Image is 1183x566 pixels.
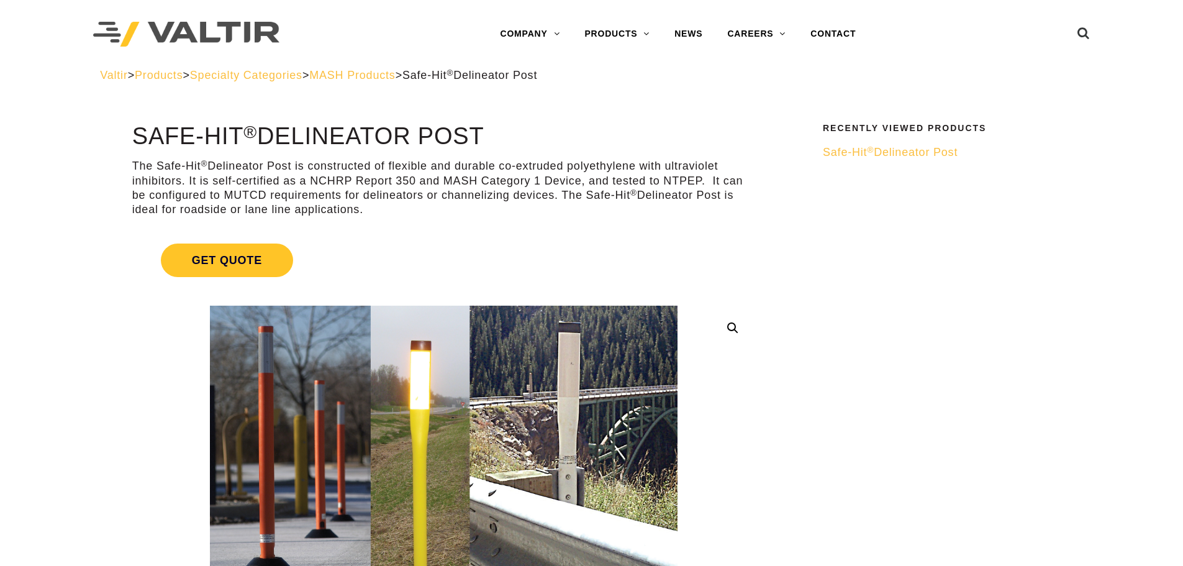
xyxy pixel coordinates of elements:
a: COMPANY [487,22,572,47]
a: PRODUCTS [572,22,662,47]
a: MASH Products [309,69,395,81]
a: CAREERS [715,22,798,47]
h1: Safe-Hit Delineator Post [132,124,755,150]
p: The Safe-Hit Delineator Post is constructed of flexible and durable co-extruded polyethylene with... [132,159,755,217]
sup: ® [243,122,257,142]
span: Safe-Hit Delineator Post [823,146,958,158]
img: Valtir [93,22,279,47]
a: Get Quote [132,229,755,292]
a: Specialty Categories [190,69,302,81]
sup: ® [630,188,637,198]
a: Valtir [100,69,127,81]
sup: ® [201,159,207,168]
h2: Recently Viewed Products [823,124,1075,133]
span: Safe-Hit Delineator Post [402,69,537,81]
a: CONTACT [798,22,868,47]
a: Products [135,69,183,81]
sup: ® [867,145,874,155]
sup: ® [446,68,453,78]
div: > > > > [100,68,1083,83]
a: Safe-Hit®Delineator Post [823,145,1075,160]
a: NEWS [662,22,715,47]
span: Get Quote [161,244,293,277]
